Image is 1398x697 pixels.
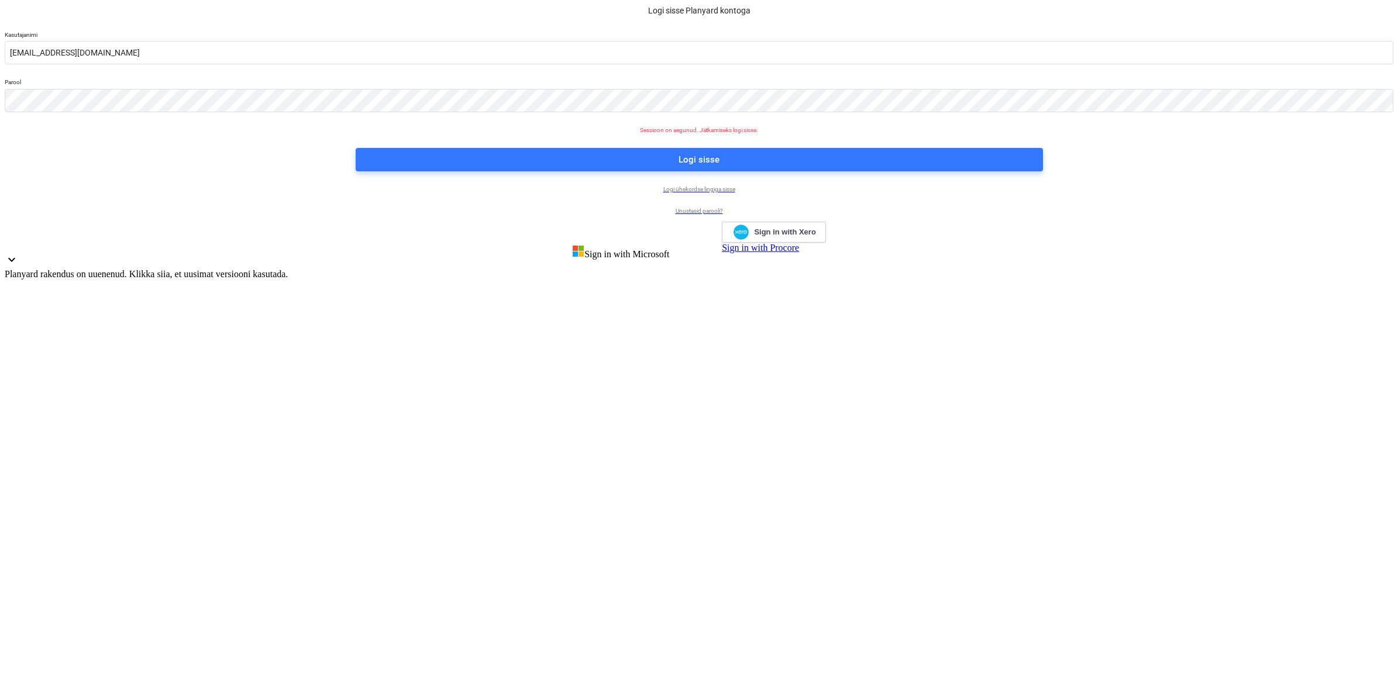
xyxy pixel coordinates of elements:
[572,245,584,257] img: Microsoft logo
[5,269,1393,280] div: Planyard rakendus on uuenenud. Klikka siia, et uusimat versiooni kasutada.
[5,31,1393,41] p: Kasutajanimi
[584,249,669,259] span: Sign in with Microsoft
[5,41,1393,64] input: Kasutajanimi
[5,185,1393,193] a: Logi ühekordse lingiga sisse
[722,243,799,253] a: Sign in with Procore
[5,78,1393,88] p: Parool
[754,227,815,237] span: Sign in with Xero
[5,253,19,267] i: keyboard_arrow_down
[356,148,1043,171] button: Logi sisse
[566,220,728,246] iframe: Sisselogimine Google'i nupu abil
[5,126,1393,134] p: Sessioon on aegunud. Jätkamiseks logi sisse.
[679,152,719,167] div: Logi sisse
[722,222,826,242] a: Sign in with Xero
[734,225,749,240] img: Xero logo
[5,5,1393,17] p: Logi sisse Planyard kontoga
[5,207,1393,215] a: Unustasid parooli?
